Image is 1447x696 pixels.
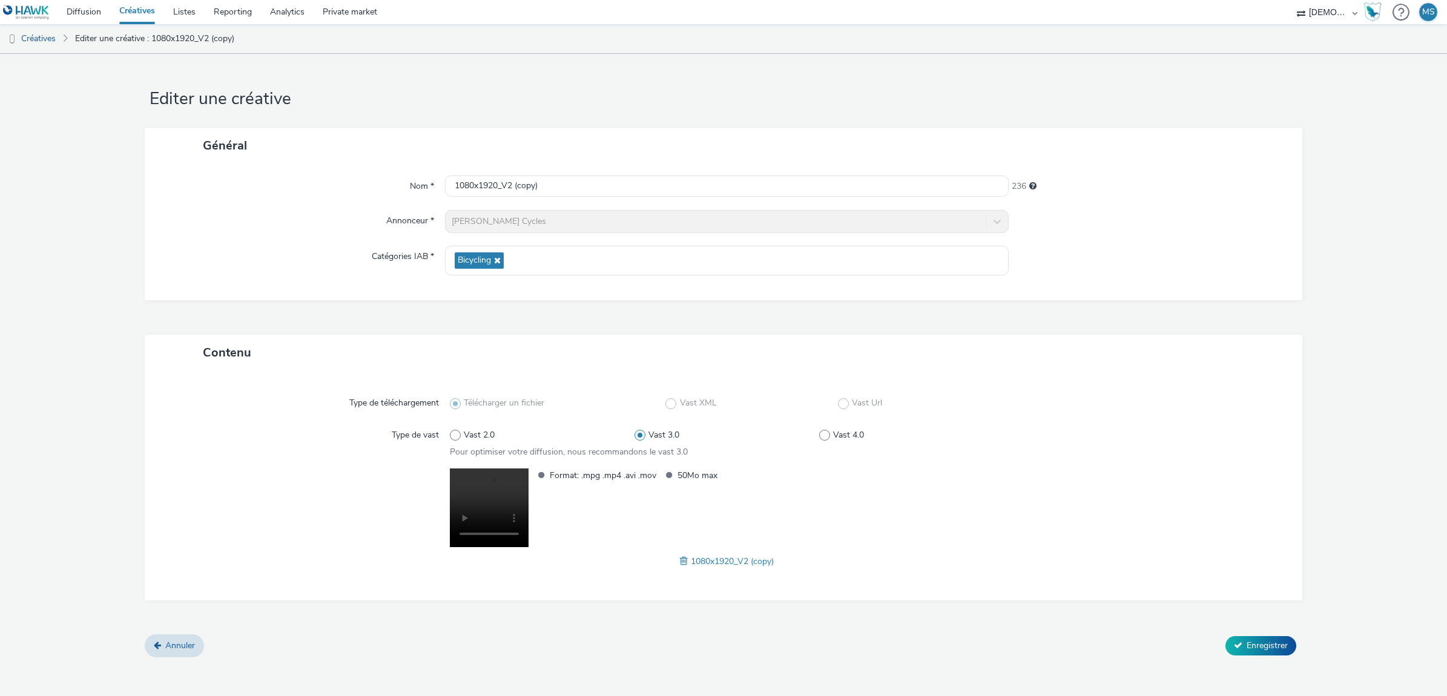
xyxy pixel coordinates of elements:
[6,33,18,45] img: dooh
[69,24,240,53] a: Editer une créative : 1080x1920_V2 (copy)
[1012,180,1026,192] span: 236
[1363,2,1386,22] a: Hawk Academy
[677,468,784,482] span: 50Mo max
[458,255,491,266] span: Bicycling
[165,640,195,651] span: Annuler
[145,88,1302,111] h1: Editer une créative
[464,397,544,409] span: Télécharger un fichier
[203,344,251,361] span: Contenu
[445,176,1009,197] input: Nom
[145,634,204,657] a: Annuler
[3,5,50,20] img: undefined Logo
[680,397,717,409] span: Vast XML
[1422,3,1435,21] div: MS
[852,397,882,409] span: Vast Url
[1247,640,1288,651] span: Enregistrer
[691,556,774,567] span: 1080x1920_V2 (copy)
[381,210,439,227] label: Annonceur *
[405,176,439,192] label: Nom *
[550,468,656,482] span: Format: .mpg .mp4 .avi .mov
[648,429,679,441] span: Vast 3.0
[1029,180,1037,192] div: 255 caractères maximum
[833,429,864,441] span: Vast 4.0
[464,429,495,441] span: Vast 2.0
[387,424,444,441] label: Type de vast
[367,246,439,263] label: Catégories IAB *
[1363,2,1382,22] img: Hawk Academy
[450,446,688,458] span: Pour optimiser votre diffusion, nous recommandons le vast 3.0
[203,137,247,154] span: Général
[1225,636,1296,655] button: Enregistrer
[344,392,444,409] label: Type de téléchargement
